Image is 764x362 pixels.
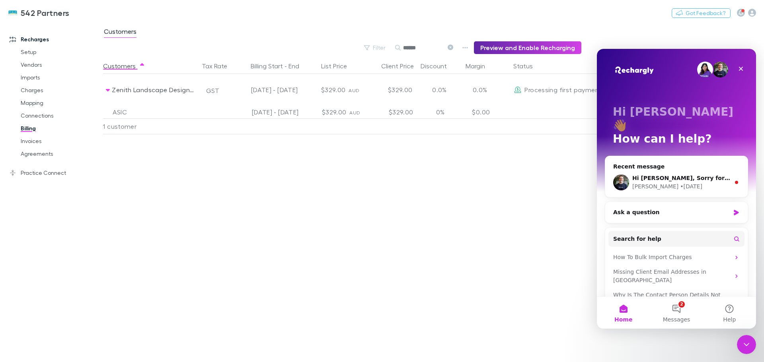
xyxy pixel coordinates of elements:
a: Recharges [2,33,107,46]
div: Ask a question [16,159,133,168]
button: Messages [53,248,106,280]
button: Status [513,58,542,74]
h3: 542 Partners [21,8,70,17]
a: Agreements [13,147,107,160]
div: [PERSON_NAME] [35,134,82,142]
div: • [DATE] [83,134,105,142]
div: $0.00 [464,106,512,118]
a: Invoices [13,135,107,147]
div: Why Is The Contact Person Details Not Appearing In The Mapping Tab? [12,239,148,262]
p: 0.0% [466,85,487,95]
span: AUD [349,110,360,116]
div: $329.00 [302,106,349,118]
div: 1 customer [103,118,199,134]
a: Charges [13,84,107,97]
button: Got Feedback? [672,8,731,18]
button: Billing Start - End [251,58,309,74]
iframe: Intercom live chat [597,49,756,329]
button: Customers [103,58,145,74]
div: How To Bulk Import Charges [16,204,133,213]
a: Setup [13,46,107,58]
span: AUD [349,87,359,93]
div: $329.00 [368,74,415,106]
span: Messages [66,268,94,273]
img: 542 Partners's Logo [8,8,18,17]
button: Search for help [12,182,148,198]
div: Zenith Landscape Designs Pty Ltd [112,74,196,106]
button: Margin [466,58,495,74]
a: 542 Partners [3,3,74,22]
div: ASIC [113,106,195,118]
span: Customers [104,27,136,38]
div: Why Is The Contact Person Details Not Appearing In The Mapping Tab? [16,242,133,259]
div: Missing Client Email Addresses in [GEOGRAPHIC_DATA] [12,216,148,239]
button: Help [106,248,159,280]
div: Close [137,13,151,27]
div: 0.0% [415,74,463,106]
div: How To Bulk Import Charges [12,201,148,216]
span: Home [18,268,35,273]
span: Help [126,268,139,273]
div: Ask a question [8,153,151,174]
button: Filter [360,43,390,52]
div: Zenith Landscape Designs Pty LtdGST[DATE] - [DATE]$329.00AUD$329.000.0%0.0%EditProcessing first p... [103,74,616,106]
span: Search for help [16,186,64,194]
div: [DATE] - [DATE] [230,106,302,118]
div: $329.00 [368,106,416,118]
div: Missing Client Email Addresses in [GEOGRAPHIC_DATA] [16,219,133,236]
button: Client Price [381,58,423,74]
button: List Price [321,58,357,74]
button: Preview and Enable Recharging [474,41,581,54]
div: [DATE] - [DATE] [232,74,298,106]
a: Imports [13,71,107,84]
a: Vendors [13,58,107,71]
a: Practice Connect [2,166,107,179]
button: Tax Rate [202,58,237,74]
div: 0% [416,106,464,118]
a: Connections [13,109,107,122]
button: GST [203,84,223,97]
button: Discount [421,58,456,74]
iframe: Intercom live chat [737,335,756,354]
div: $329.00 [301,74,349,106]
a: Mapping [13,97,107,109]
a: Billing [13,122,107,135]
span: Processing first payment [524,86,602,93]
